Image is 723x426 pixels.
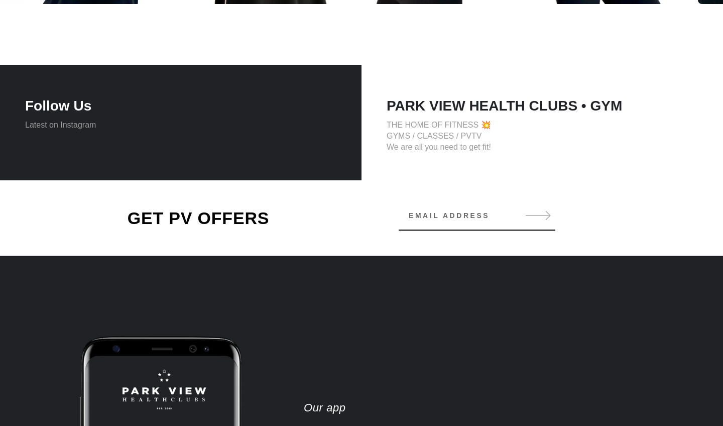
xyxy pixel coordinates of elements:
[25,120,336,131] p: Latest on Instagram
[387,120,698,153] p: THE HOME OF FITNESS 💥 GYMS / CLASSES / PVTV We are all you need to get fit!
[1,40,722,63] a: 14 day free trial to PVTV -START NOW
[387,97,698,115] h4: PARK VIEW HEALTH CLUBS • GYM
[304,400,690,415] p: Our app
[386,47,434,56] b: START NOW
[60,208,336,228] h2: GET PV OFFERS
[399,205,555,226] input: Email address
[1,40,722,63] p: 14 day free trial to PVTV -
[25,97,336,115] h4: Follow Us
